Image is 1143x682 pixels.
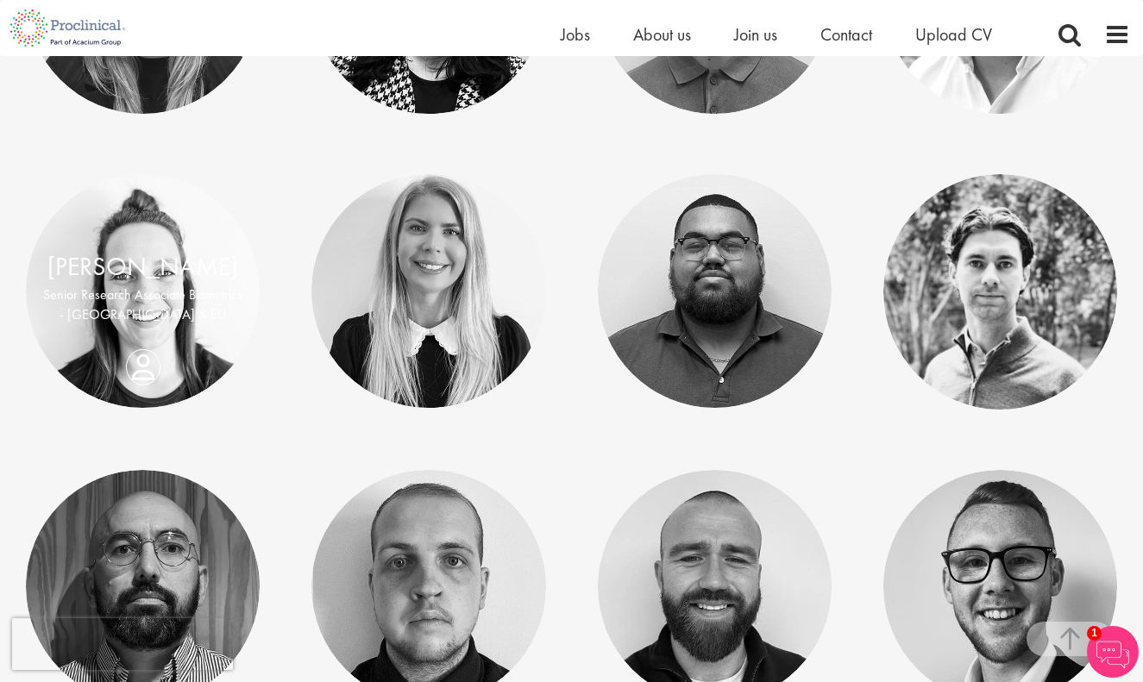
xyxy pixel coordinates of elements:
a: Jobs [561,23,590,46]
iframe: reCAPTCHA [12,618,233,670]
a: Contact [820,23,872,46]
img: Chatbot [1087,626,1139,678]
a: About us [633,23,691,46]
a: Upload CV [915,23,992,46]
p: Senior Research Associate Biometrics - [GEOGRAPHIC_DATA] & EU [43,285,242,325]
span: 1 [1087,626,1102,641]
a: Join us [734,23,777,46]
a: [PERSON_NAME] [47,250,238,283]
